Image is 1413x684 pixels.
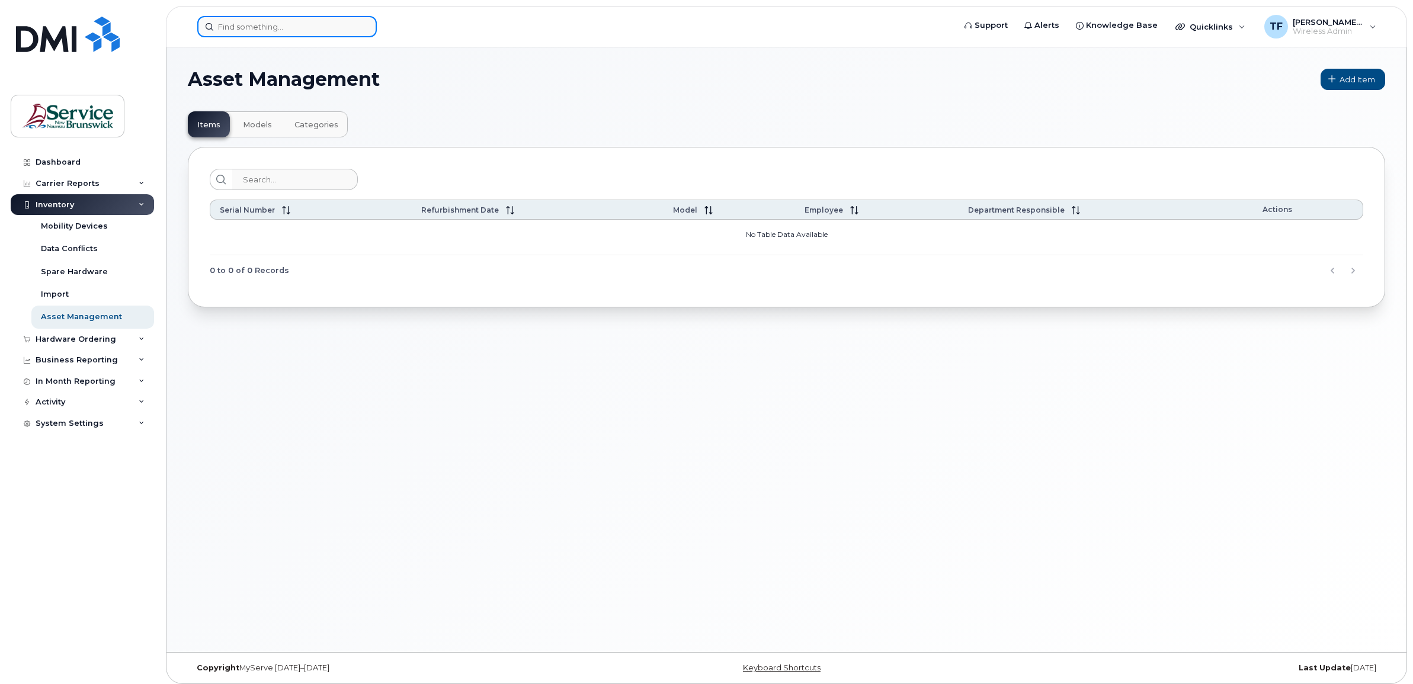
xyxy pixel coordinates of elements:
[1340,74,1375,85] span: Add Item
[673,205,697,214] span: Model
[421,205,499,214] span: Refurbishment Date
[232,169,358,190] input: Search...
[243,120,272,130] span: Models
[743,663,821,672] a: Keyboard Shortcuts
[968,205,1065,214] span: Department Responsible
[188,70,380,88] span: Asset Management
[294,120,338,130] span: Categories
[986,663,1385,673] div: [DATE]
[210,262,289,280] span: 0 to 0 of 0 Records
[197,663,239,672] strong: Copyright
[1321,69,1385,90] a: Add Item
[188,663,587,673] div: MyServe [DATE]–[DATE]
[805,205,843,214] span: Employee
[210,220,1363,255] td: No Table Data Available
[1299,663,1351,672] strong: Last Update
[1263,205,1292,214] span: Actions
[220,205,275,214] span: Serial Number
